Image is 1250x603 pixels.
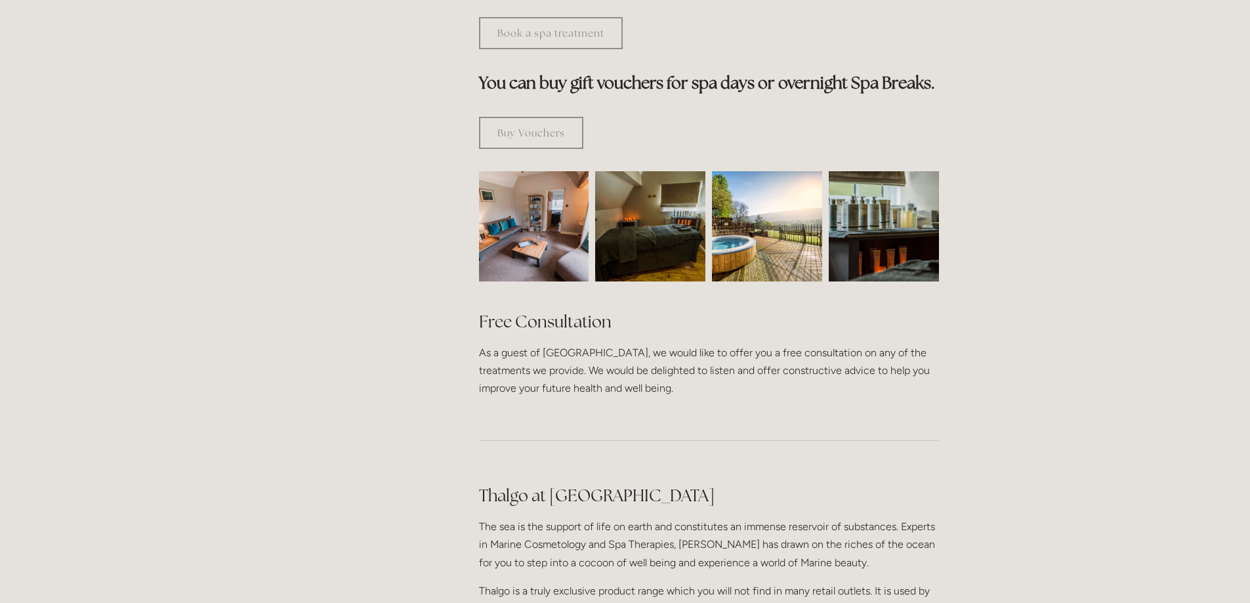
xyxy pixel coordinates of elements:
[479,17,623,49] a: Book a spa treatment
[801,171,967,281] img: Body creams in the spa room, Losehill House Hotel and Spa
[479,117,583,149] a: Buy Vouchers
[712,171,822,281] img: Outdoor jacuzzi with a view of the Peak District, Losehill House Hotel and Spa
[479,344,939,398] p: As a guest of [GEOGRAPHIC_DATA], we would like to offer you a free consultation on any of the tre...
[568,171,733,281] img: Spa room, Losehill House Hotel and Spa
[479,310,939,333] h2: Free Consultation
[479,518,939,572] p: The sea is the support of life on earth and constitutes an immense reservoir of substances. Exper...
[451,171,617,281] img: Waiting room, spa room, Losehill House Hotel and Spa
[479,72,935,93] strong: You can buy gift vouchers for spa days or overnight Spa Breaks.
[479,484,939,507] h2: Thalgo at [GEOGRAPHIC_DATA]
